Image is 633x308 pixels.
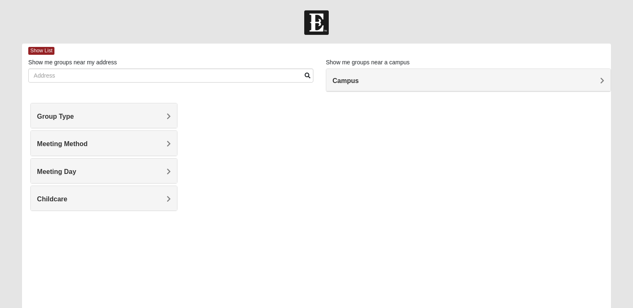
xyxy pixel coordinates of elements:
span: Meeting Day [37,168,76,175]
label: Show me groups near a campus [326,58,410,66]
span: Meeting Method [37,140,88,147]
span: Group Type [37,113,74,120]
div: Group Type [31,103,177,128]
span: Campus [333,77,359,84]
div: Meeting Method [31,131,177,155]
label: Show me groups near my address [28,58,117,66]
img: Church of Eleven22 Logo [304,10,329,35]
span: Show List [28,47,54,55]
input: Address [28,68,313,83]
div: Campus [326,69,611,91]
span: Childcare [37,196,67,203]
div: Meeting Day [31,159,177,183]
div: Childcare [31,186,177,210]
